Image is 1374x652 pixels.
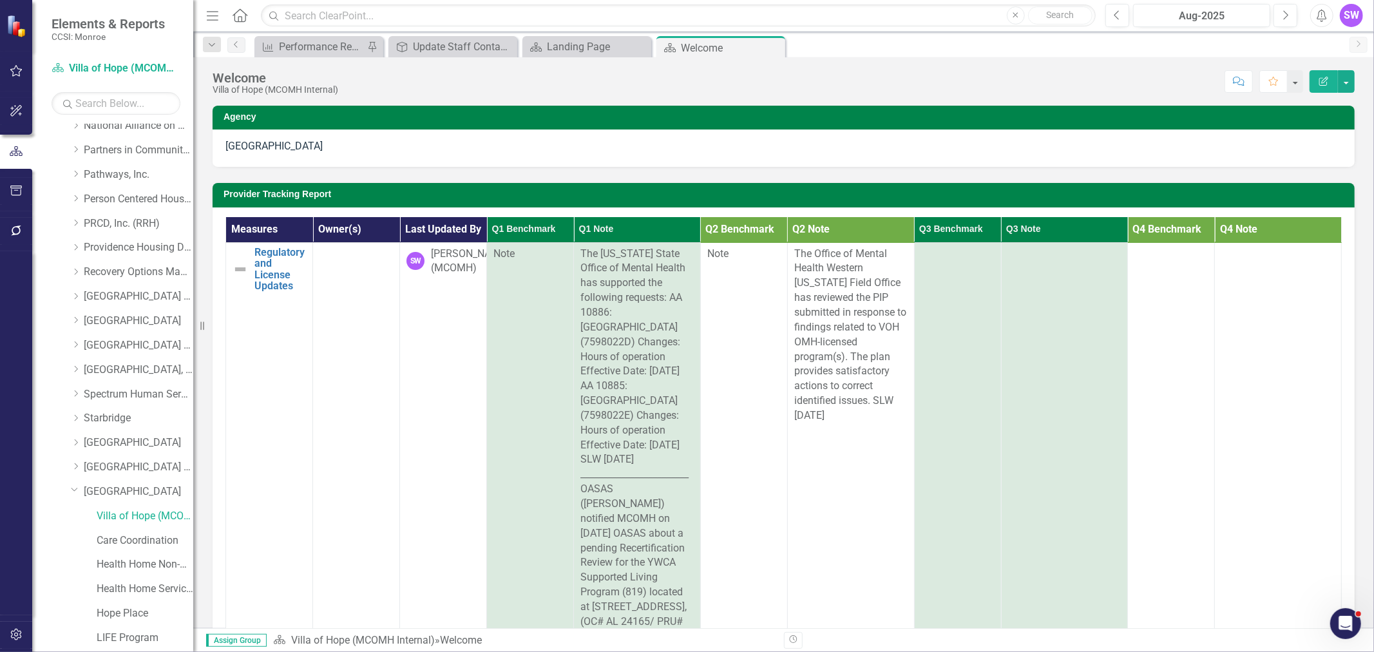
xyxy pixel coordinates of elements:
td: Double-Click to Edit [574,242,701,648]
a: Health Home Service Dollars [97,582,193,597]
div: Welcome [213,71,338,85]
a: Hope Place [97,606,193,621]
td: Double-Click to Edit Right Click for Context Menu [226,242,313,648]
img: ClearPoint Strategy [6,14,29,37]
iframe: Intercom live chat [1330,608,1361,639]
button: SW [1340,4,1363,27]
a: [GEOGRAPHIC_DATA] (RRH) [84,460,193,475]
span: The Office of Mental Health Western [US_STATE] Field Office has reviewed the PIP submitted in res... [794,247,906,421]
span: Elements & Reports [52,16,165,32]
div: Performance Report [279,39,364,55]
td: Double-Click to Edit [313,242,400,648]
a: Villa of Hope (MCOMH Internal) [52,61,180,76]
a: Performance Report [258,39,364,55]
a: Spectrum Human Services, Inc. [84,387,193,402]
h3: Agency [224,112,1348,122]
a: Care Coordination [97,533,193,548]
div: Welcome [440,634,482,646]
h3: Provider Tracking Report [224,189,1348,199]
a: National Alliance on Mental Illness [84,119,193,133]
div: Aug-2025 [1138,8,1266,24]
a: [GEOGRAPHIC_DATA] [84,436,193,450]
a: [GEOGRAPHIC_DATA] (RRH) [84,338,193,353]
td: Double-Click to Edit [1128,242,1215,648]
td: Double-Click to Edit [700,242,787,648]
div: SW [406,252,425,270]
div: Landing Page [547,39,648,55]
a: [GEOGRAPHIC_DATA] (RRH) [84,289,193,304]
a: [GEOGRAPHIC_DATA] [84,314,193,329]
a: Health Home Non-Medicaid Care Management [97,557,193,572]
a: Landing Page [526,39,648,55]
a: LIFE Program [97,631,193,646]
span: Assign Group [206,634,267,647]
a: Person Centered Housing Options, Inc. [84,192,193,207]
a: PRCD, Inc. (RRH) [84,216,193,231]
span: Note [493,247,515,260]
td: Double-Click to Edit [487,242,574,648]
div: Welcome [681,40,782,56]
span: Note [707,247,729,260]
input: Search ClearPoint... [261,5,1096,27]
td: Double-Click to Edit [787,242,914,648]
a: Recovery Options Made Easy [84,265,193,280]
button: Search [1028,6,1093,24]
a: Partners in Community Development [84,143,193,158]
a: [GEOGRAPHIC_DATA], Inc. [84,363,193,378]
div: » [273,633,774,648]
a: [GEOGRAPHIC_DATA] [84,484,193,499]
img: Not Defined [233,262,248,277]
td: Double-Click to Edit [1215,242,1342,648]
span: Search [1046,10,1074,20]
a: Update Staff Contacts and Website Link on Agency Landing Page [392,39,514,55]
a: Villa of Hope (MCOMH Internal) [291,634,435,646]
td: Double-Click to Edit [914,242,1001,648]
a: Regulatory and License Updates [254,247,306,292]
td: Double-Click to Edit [1001,242,1128,648]
a: Pathways, Inc. [84,168,193,182]
div: Villa of Hope (MCOMH Internal) [213,85,338,95]
span: The [US_STATE] State Office of Mental Health has supported the following requests: AA 10886: [GEO... [580,247,689,642]
p: [GEOGRAPHIC_DATA] [225,139,1342,154]
input: Search Below... [52,92,180,115]
a: Providence Housing Development Corporation [84,240,193,255]
div: [PERSON_NAME] (MCOMH) [431,247,508,276]
a: Villa of Hope (MCOMH Internal) [97,509,193,524]
button: Aug-2025 [1133,4,1270,27]
a: Starbridge [84,411,193,426]
small: CCSI: Monroe [52,32,165,42]
div: Update Staff Contacts and Website Link on Agency Landing Page [413,39,514,55]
